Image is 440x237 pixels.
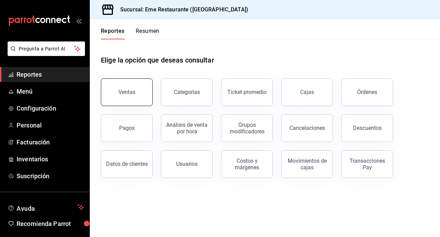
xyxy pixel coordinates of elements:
[101,150,153,178] button: Datos de clientes
[289,125,325,131] div: Cancelaciones
[281,114,333,142] button: Cancelaciones
[17,171,84,181] span: Suscripción
[341,78,393,106] button: Órdenes
[17,219,84,228] span: Recomienda Parrot
[101,55,214,65] h1: Elige la opción que deseas consultar
[17,70,84,79] span: Reportes
[165,122,208,135] div: Análisis de venta por hora
[136,28,160,39] button: Resumen
[226,122,268,135] div: Grupos modificadores
[101,114,153,142] button: Pagos
[221,78,273,106] button: Ticket promedio
[17,87,84,96] span: Menú
[300,88,314,96] div: Cajas
[76,18,82,23] button: open_drawer_menu
[176,161,198,167] div: Usuarios
[118,89,135,95] div: Ventas
[341,150,393,178] button: Transacciones Pay
[227,89,267,95] div: Ticket promedio
[346,158,389,171] div: Transacciones Pay
[101,28,160,39] div: navigation tabs
[17,138,84,147] span: Facturación
[101,78,153,106] button: Ventas
[17,121,84,130] span: Personal
[17,203,75,211] span: Ayuda
[19,45,74,53] span: Pregunta a Parrot AI
[106,161,148,167] div: Datos de clientes
[101,28,125,39] button: Reportes
[119,125,135,131] div: Pagos
[161,78,213,106] button: Categorías
[161,114,213,142] button: Análisis de venta por hora
[5,50,85,57] a: Pregunta a Parrot AI
[281,78,333,106] a: Cajas
[17,154,84,164] span: Inventarios
[161,150,213,178] button: Usuarios
[8,41,85,56] button: Pregunta a Parrot AI
[17,104,84,113] span: Configuración
[115,6,248,14] h3: Sucursal: Eme Restaurante ([GEOGRAPHIC_DATA])
[286,158,328,171] div: Movimientos de cajas
[226,158,268,171] div: Costos y márgenes
[221,150,273,178] button: Costos y márgenes
[174,89,200,95] div: Categorías
[281,150,333,178] button: Movimientos de cajas
[357,89,377,95] div: Órdenes
[353,125,382,131] div: Descuentos
[221,114,273,142] button: Grupos modificadores
[341,114,393,142] button: Descuentos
